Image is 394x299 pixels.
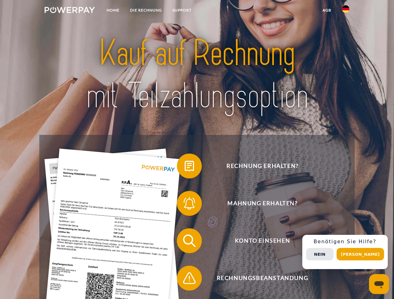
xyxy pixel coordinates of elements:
img: qb_bill.svg [182,158,197,174]
a: DIE RECHNUNG [125,5,167,16]
a: agb [317,5,337,16]
span: Mahnung erhalten? [186,191,339,216]
button: Rechnung erhalten? [177,154,339,178]
button: [PERSON_NAME] [337,248,384,260]
span: Rechnungsbeanstandung [186,266,339,291]
div: Schnellhilfe [302,235,388,269]
img: qb_search.svg [182,233,197,249]
button: Konto einsehen [177,228,339,253]
iframe: Schaltfläche zum Öffnen des Messaging-Fensters [369,274,389,294]
a: SUPPORT [167,5,197,16]
button: Mahnung erhalten? [177,191,339,216]
button: Nein [306,248,333,260]
img: qb_warning.svg [182,270,197,286]
h3: Benötigen Sie Hilfe? [306,239,384,245]
span: Rechnung erhalten? [186,154,339,178]
a: Home [101,5,125,16]
img: de [342,5,349,13]
span: Konto einsehen [186,228,339,253]
img: logo-powerpay-white.svg [45,7,95,13]
img: title-powerpay_de.svg [60,30,334,119]
img: qb_bell.svg [182,196,197,211]
button: Rechnungsbeanstandung [177,266,339,291]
